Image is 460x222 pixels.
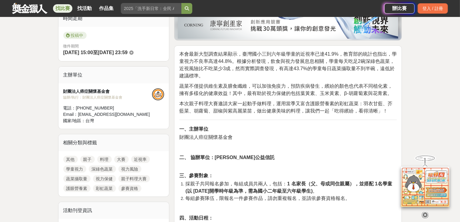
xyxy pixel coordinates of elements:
a: 親子 [80,156,95,163]
div: 主辦單位 [58,67,169,83]
a: 視力保健 [93,175,116,182]
div: 相關分類與標籤 [58,134,169,151]
a: 護眼營養素 [63,185,91,192]
a: 視力風險 [118,165,141,173]
a: 親子料理大賽 [118,175,150,182]
strong: 二、 協辦單位：[PERSON_NAME]公益信託 [179,155,275,160]
a: 深綠色蔬菜 [89,165,116,173]
a: 學童視力 [63,165,86,173]
a: 料理 [97,156,112,163]
span: [DATE] 15:00 [63,50,93,55]
div: 登入 / 註冊 [418,3,448,14]
strong: 四、活動日程： [179,215,213,220]
span: 至 [93,50,98,55]
a: 找活動 [75,4,94,13]
div: 時間走期 [58,10,169,27]
input: 2025「洗手新日常：全民 ALL IN」洗手歌全台徵選 [121,3,181,14]
strong: 1 名家長（父、母或同住親屬），並搭配 1名學童 (以 [DATE]開學時年級為準，需為國小二年級至六年級學生) [185,181,392,194]
strong: 三、參賽對象： [179,173,213,178]
a: 參賽資格 [118,185,141,192]
img: be6ed63e-7b41-4cb8-917a-a53bd949b1b4.png [178,11,398,39]
div: Email： [EMAIL_ADDRESS][DOMAIN_NAME] [63,111,152,118]
div: 協辦/執行： 財團法人癌症關懷基金會 [63,95,152,100]
a: 彩虹蔬菜 [93,185,116,192]
span: 本次親子料理大賽邀請大家一起動手做料理，運用當季又富含護眼營養素的彩虹蔬菜：羽衣甘藍、芥藍菜、胡蘿蔔、甜椒與紫高麗菜苗，做出健康美味的料理，讓我們一起「吃得繽紛，看得清晰」！ [179,101,392,113]
span: [DATE] 23:59 [98,50,127,55]
span: 徵件期間 [63,44,79,48]
span: 每組參賽隊伍，限報名一件參賽作品，請勿重複報名，並請依參賽資格報名。 [185,196,350,201]
span: 國家/地區： [63,118,86,123]
img: d2146d9a-e6f6-4337-9592-8cefde37ba6b.png [401,162,449,203]
a: 近視率 [131,156,150,163]
a: 作品集 [97,4,116,13]
a: 找比賽 [53,4,72,13]
span: 蔬菜不僅提供維生素及膳食纖維，可以加強免疫力，預防疾病發生，繽紛的顏色也代表不同植化素，擁有多樣化的健康效益！其中，最有助於視力保健的包括葉黃素、玉米黃素、β-胡蘿蔔素與花青素。 [179,83,392,96]
span: 採親子共同報名參加，每組成員共兩人，包括： 。 [185,181,392,194]
a: 大賽 [114,156,129,163]
a: 辦比賽 [384,3,415,14]
a: 蔬菜攝取量 [63,175,91,182]
div: 財團法人癌症關懷基金會 [63,88,152,95]
strong: 一、主辦單位 [179,126,208,132]
span: 本會最新大型調查結果顯示，臺灣國小三到六年級學童的近視率已達41.9%，教育部的統計也指出，學童視力不良率高達44.8%。根據分析發現，飲食與視力發展息息相關，學童每天吃足2碗深綠色蔬菜，近視風... [179,51,396,78]
span: 投稿中 [63,32,87,39]
span: 台灣 [85,118,94,123]
a: 其他 [63,156,78,163]
div: 活動刊登資訊 [58,202,169,219]
div: 電話： [PHONE_NUMBER] [63,105,152,111]
span: 財團法人癌症關懷基金會 [179,135,233,140]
